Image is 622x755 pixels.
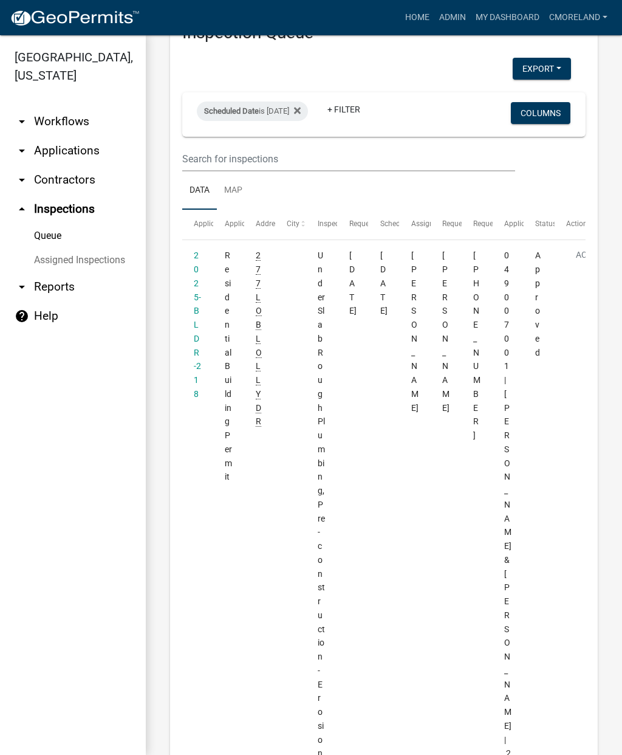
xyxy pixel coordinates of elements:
[555,210,586,239] datatable-header-cell: Actions
[287,219,299,228] span: City
[511,102,570,124] button: Columns
[182,147,515,171] input: Search for inspections
[225,219,280,228] span: Application Type
[535,219,556,228] span: Status
[513,58,571,80] button: Export
[399,210,430,239] datatable-header-cell: Assigned Inspector
[318,98,370,120] a: + Filter
[411,219,474,228] span: Assigned Inspector
[318,219,369,228] span: Inspection Type
[275,210,306,239] datatable-header-cell: City
[566,249,616,279] button: Action
[473,219,529,228] span: Requestor Phone
[15,173,29,187] i: arrow_drop_down
[349,250,357,315] span: 08/21/2025
[566,219,591,228] span: Actions
[380,219,432,228] span: Scheduled Time
[411,250,419,412] span: Cedrick Moreland
[15,143,29,158] i: arrow_drop_down
[244,210,275,239] datatable-header-cell: Address
[368,210,399,239] datatable-header-cell: Scheduled Time
[349,219,400,228] span: Requested Date
[380,249,388,318] div: [DATE]
[194,219,231,228] span: Application
[400,6,434,29] a: Home
[535,250,541,357] span: Approved
[473,250,480,440] span: 770-575-6716
[194,250,201,399] a: 2025-BLDR-218
[434,6,471,29] a: Admin
[182,171,217,210] a: Data
[15,280,29,294] i: arrow_drop_down
[442,250,449,412] span: Sonny
[524,210,555,239] datatable-header-cell: Status
[431,210,462,239] datatable-header-cell: Requestor Name
[544,6,612,29] a: cmoreland
[493,210,524,239] datatable-header-cell: Application Description
[15,309,29,323] i: help
[204,106,259,115] span: Scheduled Date
[256,250,262,427] span: 277 LOBLOLLY DR
[306,210,337,239] datatable-header-cell: Inspection Type
[462,210,493,239] datatable-header-cell: Requestor Phone
[337,210,368,239] datatable-header-cell: Requested Date
[217,171,250,210] a: Map
[197,102,308,121] div: is [DATE]
[471,6,544,29] a: My Dashboard
[256,219,282,228] span: Address
[15,202,29,216] i: arrow_drop_up
[504,219,581,228] span: Application Description
[225,250,232,481] span: Residential Building Permit
[15,114,29,129] i: arrow_drop_down
[213,210,244,239] datatable-header-cell: Application Type
[442,219,497,228] span: Requestor Name
[182,210,213,239] datatable-header-cell: Application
